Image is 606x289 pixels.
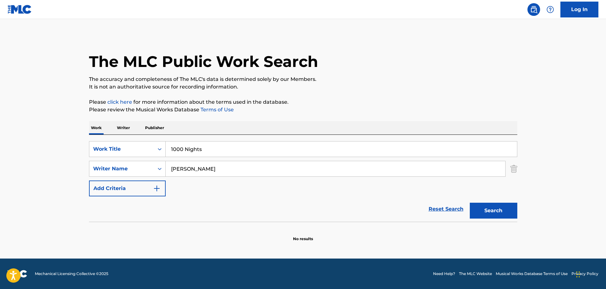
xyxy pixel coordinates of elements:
a: Need Help? [433,271,455,277]
img: MLC Logo [8,5,32,14]
img: Delete Criterion [510,161,517,177]
p: Work [89,121,104,135]
div: Work Title [93,145,150,153]
a: Musical Works Database Terms of Use [496,271,568,277]
img: 9d2ae6d4665cec9f34b9.svg [153,185,161,192]
a: Log In [560,2,598,17]
p: Please review the Musical Works Database [89,106,517,114]
button: Add Criteria [89,181,166,196]
iframe: Chat Widget [574,259,606,289]
p: Please for more information about the terms used in the database. [89,98,517,106]
a: Reset Search [425,202,467,216]
img: search [530,6,538,13]
a: Privacy Policy [571,271,598,277]
img: help [546,6,554,13]
h1: The MLC Public Work Search [89,52,318,71]
form: Search Form [89,141,517,222]
a: Terms of Use [199,107,234,113]
p: The accuracy and completeness of The MLC's data is determined solely by our Members. [89,76,517,83]
div: Drag [576,265,580,284]
a: The MLC Website [459,271,492,277]
a: Public Search [527,3,540,16]
a: click here [107,99,132,105]
img: logo [8,270,27,278]
p: Publisher [143,121,166,135]
span: Mechanical Licensing Collective © 2025 [35,271,108,277]
p: No results [293,228,313,242]
button: Search [470,203,517,219]
div: Help [544,3,557,16]
p: Writer [115,121,132,135]
p: It is not an authoritative source for recording information. [89,83,517,91]
div: Writer Name [93,165,150,173]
